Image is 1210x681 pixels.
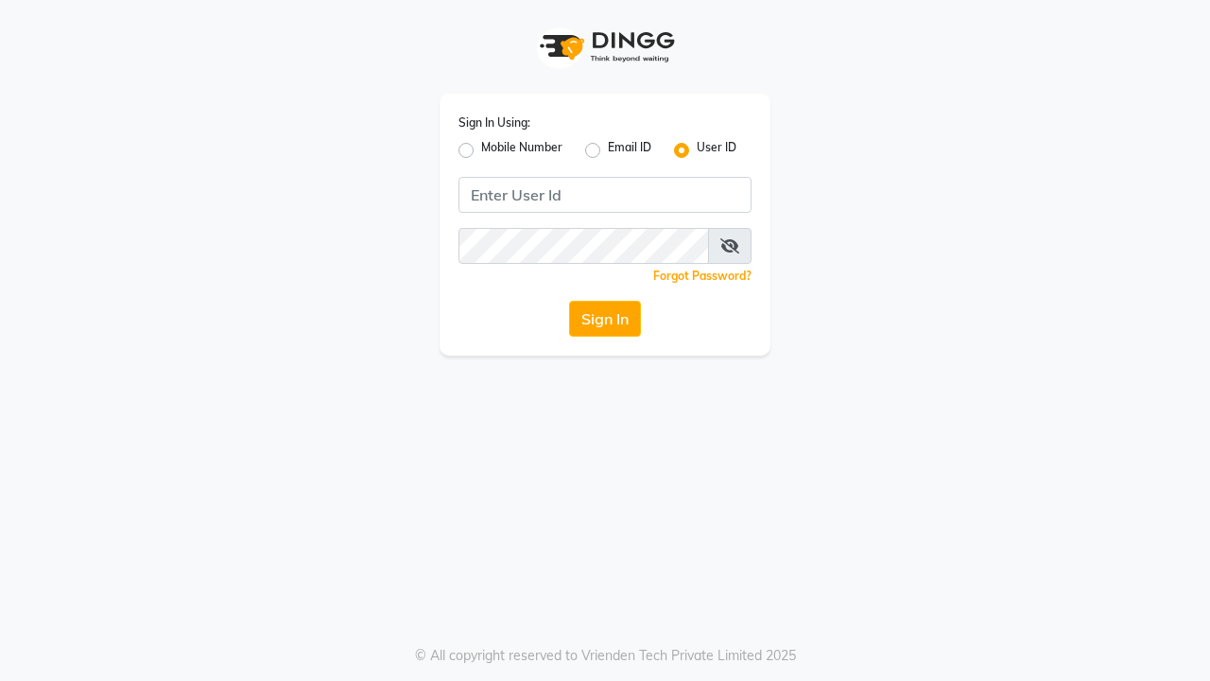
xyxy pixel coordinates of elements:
[458,228,709,264] input: Username
[569,301,641,337] button: Sign In
[458,114,530,131] label: Sign In Using:
[697,139,736,162] label: User ID
[481,139,562,162] label: Mobile Number
[458,177,752,213] input: Username
[529,19,681,75] img: logo1.svg
[653,269,752,283] a: Forgot Password?
[608,139,651,162] label: Email ID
